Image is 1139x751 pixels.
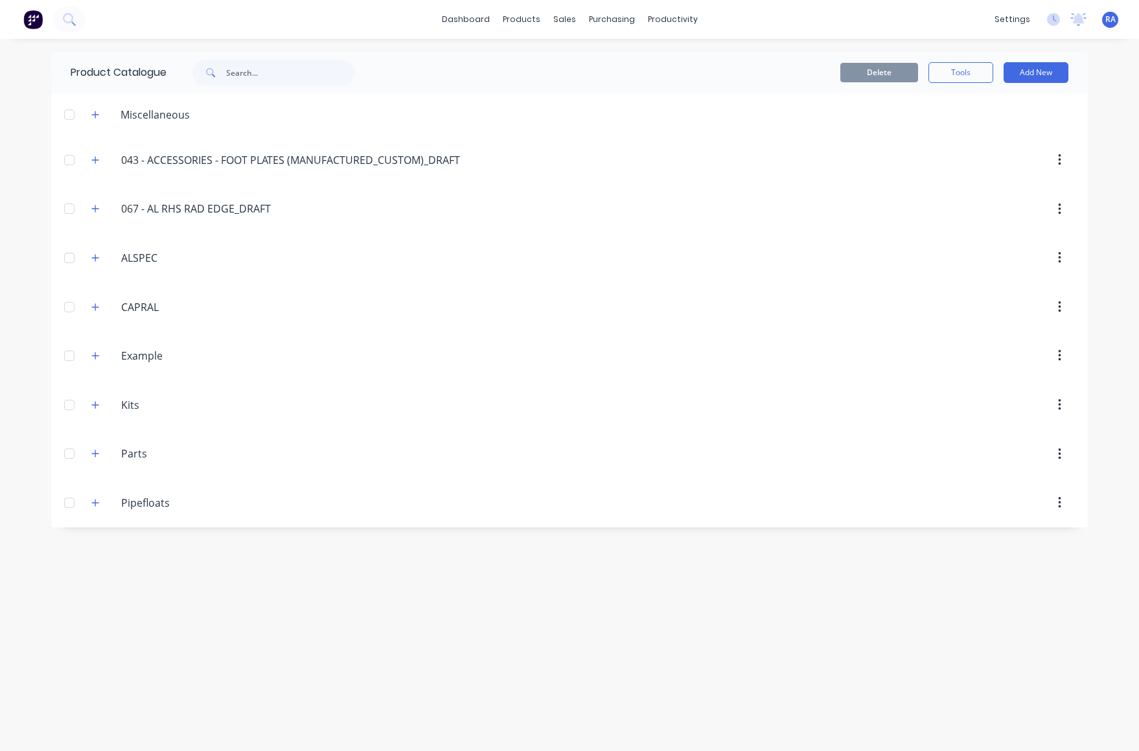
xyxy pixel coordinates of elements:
button: Tools [928,62,993,83]
button: Delete [840,63,918,82]
div: sales [547,10,582,29]
input: Enter category name [121,152,462,168]
input: Enter category name [121,446,275,461]
div: Product Catalogue [51,52,167,93]
div: purchasing [582,10,641,29]
img: Factory [23,10,43,29]
input: Enter category name [121,250,275,266]
input: Enter category name [121,299,275,315]
input: Enter category name [121,495,275,511]
div: settings [988,10,1037,29]
a: dashboard [435,10,496,29]
div: productivity [641,10,704,29]
input: Enter category name [121,201,275,216]
button: Add New [1004,62,1068,83]
input: Enter category name [121,397,275,413]
span: RA [1105,14,1116,25]
input: Enter category name [121,348,275,364]
input: Search... [226,60,354,86]
div: Miscellaneous [110,107,200,122]
div: products [496,10,547,29]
